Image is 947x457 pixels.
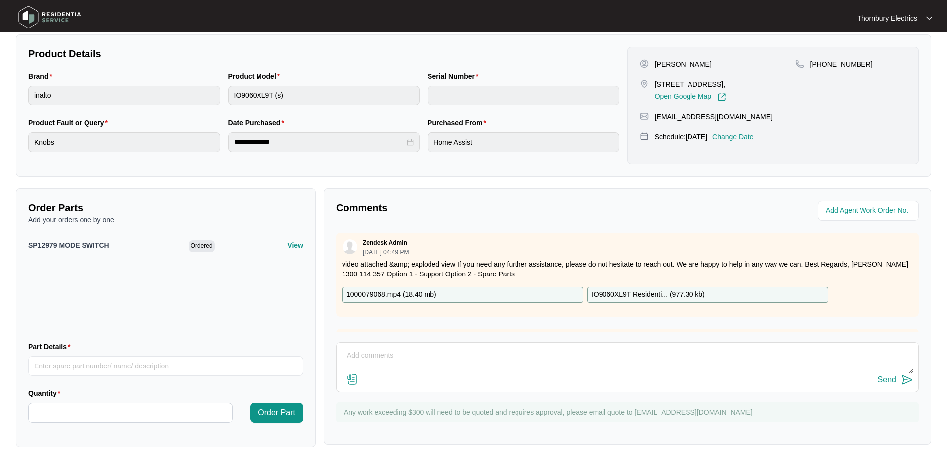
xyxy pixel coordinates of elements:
img: map-pin [640,79,649,88]
img: map-pin [640,112,649,121]
p: Schedule: [DATE] [655,132,707,142]
input: Add Agent Work Order No. [826,205,913,217]
label: Product Fault or Query [28,118,112,128]
input: Serial Number [428,86,619,105]
p: Add your orders one by one [28,215,303,225]
img: map-pin [640,132,649,141]
p: 1000079068.mp4 ( 18.40 mb ) [346,289,436,300]
img: residentia service logo [15,2,85,32]
label: Brand [28,71,56,81]
img: file-attachment-doc.svg [346,373,358,385]
img: send-icon.svg [901,374,913,386]
a: Open Google Map [655,93,726,102]
img: dropdown arrow [926,16,932,21]
label: Quantity [28,388,64,398]
p: [STREET_ADDRESS], [655,79,726,89]
img: user.svg [343,239,357,254]
input: Product Model [228,86,420,105]
p: Product Details [28,47,619,61]
input: Brand [28,86,220,105]
input: Part Details [28,356,303,376]
img: map-pin [795,59,804,68]
p: Zendesk Admin [363,239,407,247]
input: Purchased From [428,132,619,152]
span: SP12979 MODE SWITCH [28,241,109,249]
p: Any work exceeding $300 will need to be quoted and requires approval, please email quote to [EMAI... [344,407,914,417]
p: View [287,240,303,250]
p: [EMAIL_ADDRESS][DOMAIN_NAME] [655,112,773,122]
p: [DATE] 04:49 PM [363,249,409,255]
p: Change Date [712,132,754,142]
img: user-pin [640,59,649,68]
label: Purchased From [428,118,490,128]
div: Send [878,375,896,384]
p: IO9060XL9T Residenti... ( 977.30 kb ) [592,289,705,300]
p: Comments [336,201,620,215]
input: Quantity [29,403,232,422]
button: Order Part [250,403,303,423]
label: Date Purchased [228,118,288,128]
label: Product Model [228,71,284,81]
label: Part Details [28,342,75,352]
p: Order Parts [28,201,303,215]
span: Order Part [258,407,295,419]
span: Ordered [189,240,215,252]
p: Thornbury Electrics [857,13,917,23]
p: [PERSON_NAME] [655,59,712,69]
p: [PHONE_NUMBER] [810,59,873,69]
input: Date Purchased [234,137,405,147]
img: Link-External [717,93,726,102]
p: video attached &amp; exploded view If you need any further assistance, please do not hesitate to ... [342,259,913,279]
button: Send [878,373,913,387]
label: Serial Number [428,71,482,81]
input: Product Fault or Query [28,132,220,152]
